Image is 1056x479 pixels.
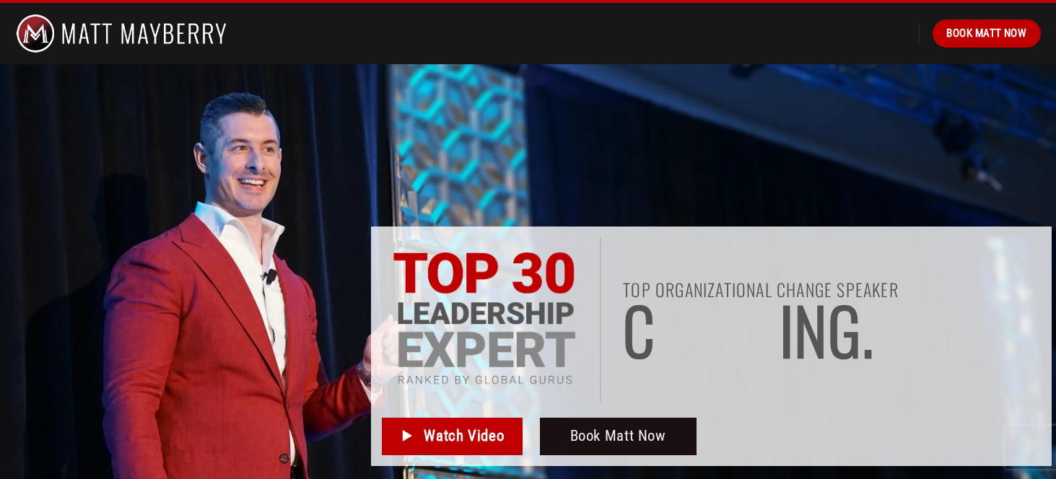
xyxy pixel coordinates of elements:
[382,418,523,455] a: Watch Video
[424,424,504,448] span: Watch Video
[392,252,577,388] img: Top 30 Leadership Experts
[16,3,227,64] img: Matt Mayberry
[570,424,666,448] span: Book Matt Now
[946,25,1026,42] span: Book Matt Now
[623,281,1040,298] h1: top Organizational change speaker
[933,19,1040,47] a: Book Matt Now
[540,418,697,455] a: Book Matt Now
